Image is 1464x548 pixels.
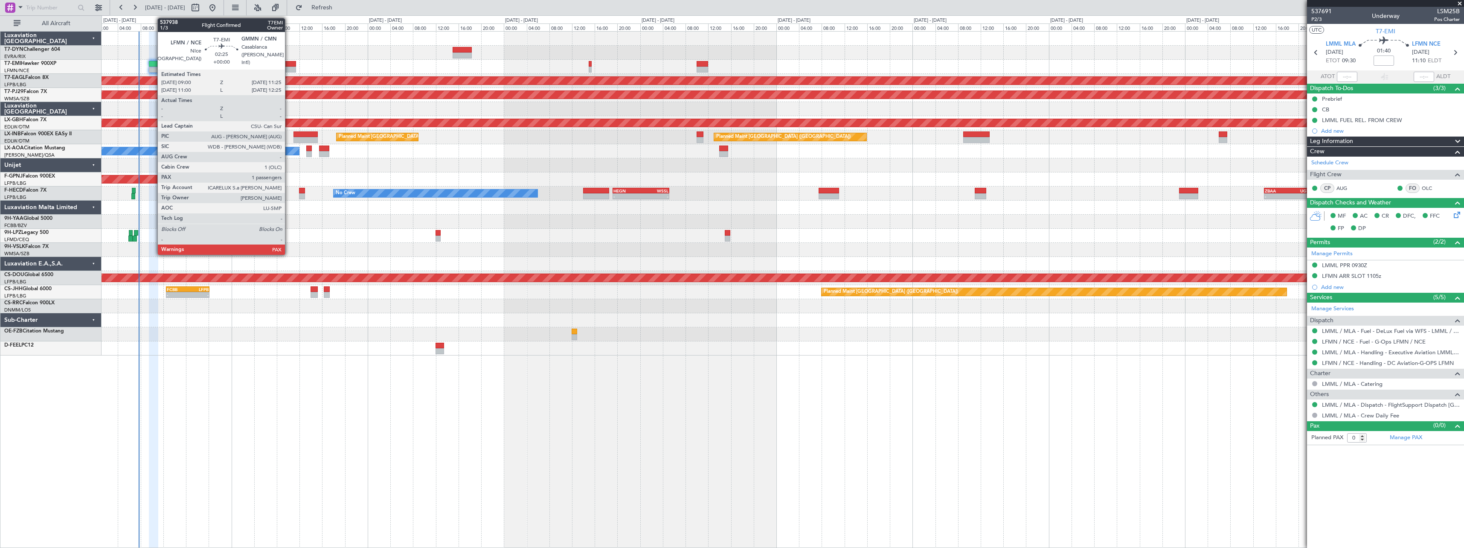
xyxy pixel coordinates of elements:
div: LFPB [188,287,209,292]
div: Underway [1372,12,1400,20]
div: [DATE] - [DATE] [778,17,810,24]
span: T7-DYN [4,47,23,52]
div: 00:00 [1049,23,1072,31]
span: ATOT [1321,73,1335,81]
div: 08:00 [958,23,981,31]
span: ELDT [1428,57,1441,65]
div: LFMN ARR SLOT 1105z [1322,272,1381,280]
div: 12:00 [708,23,731,31]
span: 11:10 [1412,57,1426,65]
input: --:-- [1337,72,1357,82]
div: LMML FUEL REL. FROM CREW [1322,117,1402,124]
a: Manage Services [1311,305,1354,313]
div: ZBAA [1265,188,1288,193]
div: 04:00 [390,23,413,31]
span: Permits [1310,238,1330,248]
div: 04:00 [663,23,686,31]
div: 12:00 [299,23,322,31]
div: Planned Maint [GEOGRAPHIC_DATA] ([GEOGRAPHIC_DATA]) [716,131,851,143]
div: 12:00 [1117,23,1139,31]
div: 20:00 [754,23,776,31]
div: 08:00 [1094,23,1117,31]
div: LMML PPR 0930Z [1322,262,1367,269]
span: (3/3) [1433,84,1446,93]
span: Pax [1310,421,1319,431]
div: 20:00 [1298,23,1321,31]
span: AC [1360,212,1368,221]
span: Leg Information [1310,137,1353,146]
a: LFPB/LBG [4,194,26,201]
div: CB [1322,106,1329,113]
div: [DATE] - [DATE] [233,17,266,24]
div: 08:00 [822,23,844,31]
a: CS-RRCFalcon 900LX [4,300,55,306]
div: 00:00 [95,23,118,31]
span: (5/5) [1433,293,1446,302]
div: CP [1320,184,1334,193]
div: 16:00 [867,23,890,31]
div: 20:00 [1162,23,1185,31]
a: T7-EAGLFalcon 8X [4,75,49,80]
a: Manage PAX [1390,434,1422,442]
div: No Crew [336,187,355,200]
span: Crew [1310,147,1325,157]
a: F-HECDFalcon 7X [4,188,46,193]
span: FP [1338,224,1344,233]
a: DNMM/LOS [4,307,31,313]
span: D-FEEL [4,343,21,348]
div: Add new [1321,127,1460,134]
div: 04:00 [254,23,277,31]
div: [DATE] - [DATE] [369,17,402,24]
a: OLC [1422,184,1441,192]
div: 16:00 [459,23,481,31]
a: Manage Permits [1311,250,1353,258]
a: 9H-YAAGlobal 5000 [4,216,52,221]
div: 20:00 [890,23,912,31]
div: - [1265,194,1288,199]
div: Prebrief [1322,95,1342,102]
span: Dispatch Checks and Weather [1310,198,1391,208]
div: 08:00 [277,23,299,31]
a: LMML / MLA - Handling - Executive Aviation LMML / MLA [1322,349,1460,356]
div: 04:00 [1072,23,1094,31]
span: (2/2) [1433,237,1446,246]
div: - [1288,194,1312,199]
div: 04:00 [118,23,140,31]
a: LX-GBHFalcon 7X [4,117,46,122]
a: EDLW/DTM [4,124,29,130]
div: 00:00 [504,23,526,31]
div: 08:00 [413,23,436,31]
span: 01:40 [1377,47,1391,55]
div: [DATE] - [DATE] [642,17,674,24]
span: 9H-LPZ [4,230,21,235]
div: - [613,194,641,199]
span: F-GPNJ [4,174,23,179]
span: F-HECD [4,188,23,193]
div: Planned Maint [GEOGRAPHIC_DATA] ([GEOGRAPHIC_DATA]) [824,286,958,298]
span: LSM25B [1434,7,1460,16]
span: Charter [1310,369,1330,379]
span: T7-EMI [1376,27,1395,36]
span: FFC [1430,212,1440,221]
span: DP [1358,224,1366,233]
span: [DATE] [1412,48,1429,57]
label: Planned PAX [1311,434,1343,442]
a: LMML / MLA - Fuel - DeLux Fuel via WFS - LMML / MLA [1322,327,1460,335]
span: T7-PJ29 [4,89,23,94]
a: LMML / MLA - Crew Daily Fee [1322,412,1399,419]
div: 00:00 [776,23,799,31]
div: 00:00 [232,23,254,31]
span: CS-JHH [4,286,23,291]
span: Refresh [304,5,340,11]
a: [PERSON_NAME]/QSA [4,152,55,158]
div: [DATE] - [DATE] [103,17,136,24]
span: T7-EMI [4,61,21,66]
span: Flight Crew [1310,170,1342,180]
a: AUG [1336,184,1356,192]
div: 16:00 [595,23,617,31]
span: 09:30 [1342,57,1356,65]
a: LFMN / NCE - Fuel - G-Ops LFMN / NCE [1322,338,1426,345]
span: T7-EAGL [4,75,25,80]
div: 20:00 [345,23,368,31]
span: [DATE] [1326,48,1343,57]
